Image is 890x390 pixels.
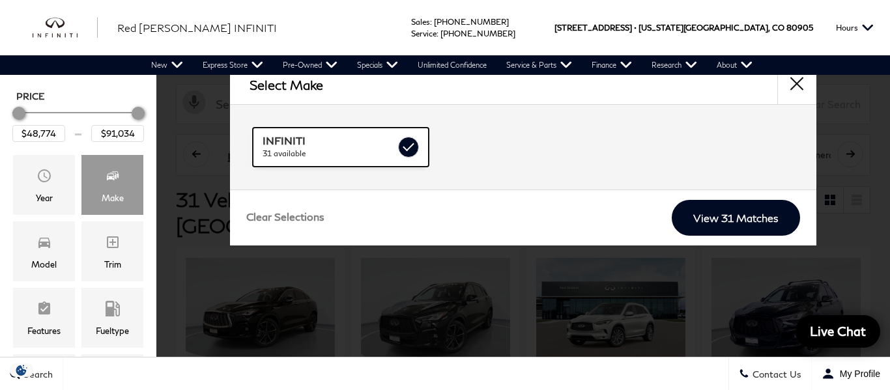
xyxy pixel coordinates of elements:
[81,288,143,348] div: FueltypeFueltype
[81,221,143,281] div: TrimTrim
[12,102,144,142] div: Price
[250,77,323,92] h2: Select Make
[408,55,496,75] a: Unlimited Confidence
[13,288,75,348] div: FeaturesFeatures
[36,165,52,191] span: Year
[582,55,642,75] a: Finance
[835,369,880,379] span: My Profile
[253,128,429,167] a: INFINITI31 available
[803,323,872,339] span: Live Chat
[104,257,121,272] div: Trim
[707,55,762,75] a: About
[7,363,36,377] section: Click to Open Cookie Consent Modal
[812,357,890,390] button: Open user profile menu
[36,231,52,257] span: Model
[105,165,121,191] span: Make
[430,17,432,27] span: :
[91,125,144,142] input: Maximum
[96,324,129,338] div: Fueltype
[672,200,800,236] a: View 31 Matches
[263,134,395,147] span: INFINITI
[796,315,880,348] a: Live Chat
[27,324,61,338] div: Features
[554,23,813,33] a: [STREET_ADDRESS] • [US_STATE][GEOGRAPHIC_DATA], CO 80905
[20,369,53,380] span: Search
[13,155,75,215] div: YearYear
[434,17,509,27] a: [PHONE_NUMBER]
[132,107,145,120] div: Maximum Price
[411,29,437,38] span: Service
[13,221,75,281] div: ModelModel
[36,191,53,205] div: Year
[496,55,582,75] a: Service & Parts
[12,125,65,142] input: Minimum
[777,65,816,104] button: close
[117,20,277,36] a: Red [PERSON_NAME] INFINITI
[246,210,324,226] a: Clear Selections
[12,107,25,120] div: Minimum Price
[81,155,143,215] div: MakeMake
[411,17,430,27] span: Sales
[263,147,395,160] span: 31 available
[437,29,438,38] span: :
[749,369,801,380] span: Contact Us
[141,55,193,75] a: New
[642,55,707,75] a: Research
[36,298,52,324] span: Features
[102,191,124,205] div: Make
[440,29,515,38] a: [PHONE_NUMBER]
[193,55,273,75] a: Express Store
[273,55,347,75] a: Pre-Owned
[33,18,98,38] img: INFINITI
[141,55,762,75] nav: Main Navigation
[105,298,121,324] span: Fueltype
[31,257,57,272] div: Model
[7,363,36,377] img: Opt-Out Icon
[33,18,98,38] a: infiniti
[16,91,140,102] h5: Price
[347,55,408,75] a: Specials
[117,21,277,34] span: Red [PERSON_NAME] INFINITI
[105,231,121,257] span: Trim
